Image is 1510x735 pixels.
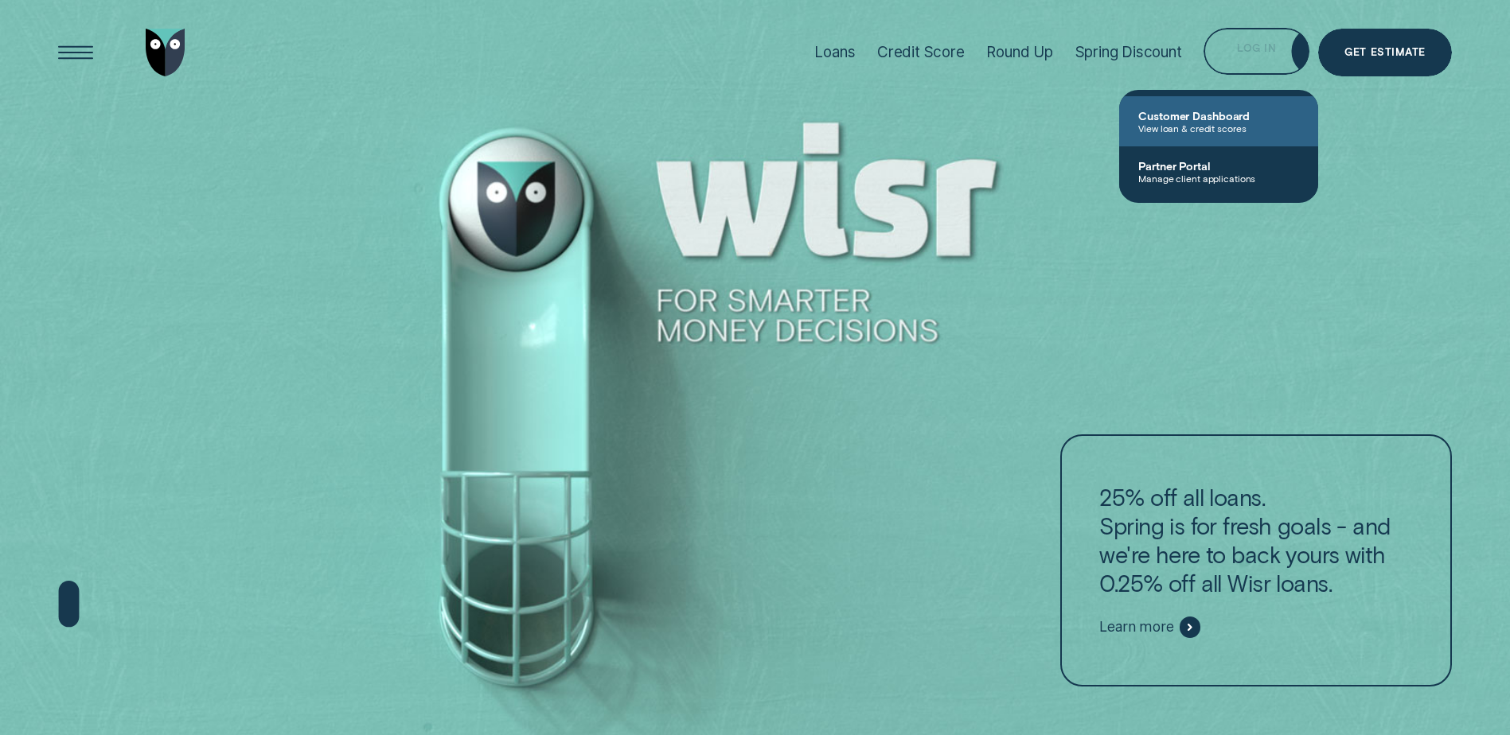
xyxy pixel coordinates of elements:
img: Wisr [146,29,185,76]
a: Partner PortalManage client applications [1119,146,1318,196]
span: Partner Portal [1138,159,1299,173]
span: View loan & credit scores [1138,122,1299,134]
a: Get Estimate [1318,29,1452,76]
div: Round Up [986,43,1053,61]
span: Customer Dashboard [1138,109,1299,122]
a: Customer DashboardView loan & credit scores [1119,96,1318,146]
div: Credit Score [877,43,965,61]
div: Loans [814,43,855,61]
span: Learn more [1099,618,1173,636]
p: 25% off all loans. Spring is for fresh goals - and we're here to back yours with 0.25% off all Wi... [1099,483,1412,597]
span: Manage client applications [1138,173,1299,184]
div: Spring Discount [1075,43,1182,61]
button: Open Menu [52,29,99,76]
button: Log in [1204,28,1309,76]
div: Log in [1237,42,1276,52]
a: 25% off all loans.Spring is for fresh goals - and we're here to back yours with 0.25% off all Wis... [1060,434,1452,686]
